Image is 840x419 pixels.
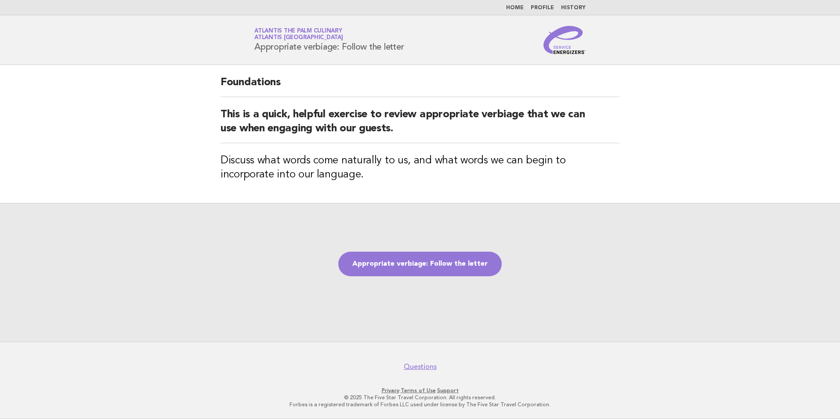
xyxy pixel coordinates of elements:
a: Atlantis The Palm CulinaryAtlantis [GEOGRAPHIC_DATA] [254,28,343,40]
a: Privacy [382,387,399,394]
a: History [561,5,586,11]
a: Home [506,5,524,11]
p: Forbes is a registered trademark of Forbes LLC used under license by The Five Star Travel Corpora... [151,401,689,408]
h1: Appropriate verbiage: Follow the letter [254,29,404,51]
a: Support [437,387,459,394]
a: Terms of Use [401,387,436,394]
h2: Foundations [221,76,619,97]
a: Profile [531,5,554,11]
a: Questions [404,362,437,371]
h2: This is a quick, helpful exercise to review appropriate verbiage that we can use when engaging wi... [221,108,619,143]
img: Service Energizers [543,26,586,54]
p: © 2025 The Five Star Travel Corporation. All rights reserved. [151,394,689,401]
h3: Discuss what words come naturally to us, and what words we can begin to incorporate into our lang... [221,154,619,182]
a: Appropriate verbiage: Follow the letter [338,252,502,276]
p: · · [151,387,689,394]
span: Atlantis [GEOGRAPHIC_DATA] [254,35,343,41]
